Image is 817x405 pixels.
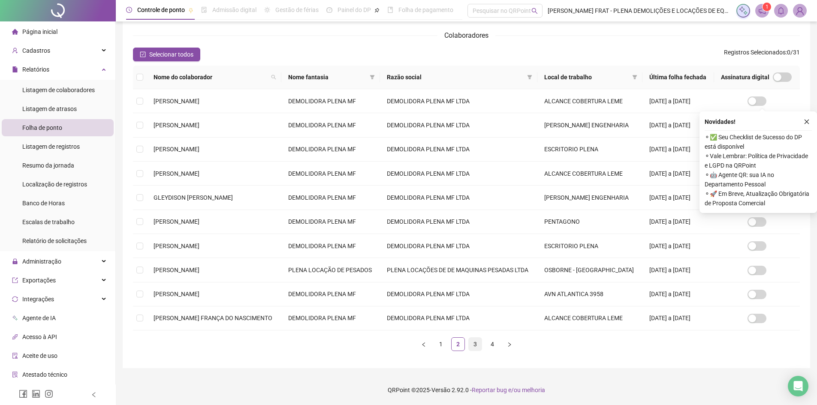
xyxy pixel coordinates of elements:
[630,71,639,84] span: filter
[12,296,18,302] span: sync
[705,132,812,151] span: ⚬ ✅ Seu Checklist de Sucesso do DP está disponível
[398,6,453,13] span: Folha de pagamento
[275,6,319,13] span: Gestão de férias
[434,338,447,351] a: 1
[642,113,714,137] td: [DATE] a [DATE]
[22,200,65,207] span: Banco de Horas
[434,337,448,351] li: 1
[22,87,95,93] span: Listagem de colaboradores
[503,337,516,351] li: Próxima página
[380,138,537,162] td: DEMOLIDORA PLENA MF LTDA
[12,66,18,72] span: file
[212,6,256,13] span: Admissão digital
[527,75,532,80] span: filter
[642,210,714,234] td: [DATE] a [DATE]
[642,306,714,330] td: [DATE] a [DATE]
[22,28,57,35] span: Página inicial
[368,71,377,84] span: filter
[12,29,18,35] span: home
[22,371,67,378] span: Atestado técnico
[642,234,714,258] td: [DATE] a [DATE]
[537,306,642,330] td: ALCANCE COBERTURA LEME
[154,243,199,249] span: [PERSON_NAME]
[12,353,18,359] span: audit
[22,162,74,169] span: Resumo da jornada
[19,390,27,398] span: facebook
[537,89,642,113] td: ALCANCE COBERTURA LEME
[154,98,199,105] span: [PERSON_NAME]
[507,342,512,347] span: right
[338,6,371,13] span: Painel do DP
[154,146,199,153] span: [PERSON_NAME]
[271,75,276,80] span: search
[22,143,80,150] span: Listagem de registros
[281,138,380,162] td: DEMOLIDORA PLENA MF
[326,7,332,13] span: dashboard
[116,375,817,405] footer: QRPoint © 2025 - 2.92.0 -
[380,186,537,210] td: DEMOLIDORA PLENA MF LTDA
[804,119,810,125] span: close
[537,258,642,282] td: OSBORNE - [GEOGRAPHIC_DATA]
[264,7,270,13] span: sun
[758,7,766,15] span: notification
[380,210,537,234] td: DEMOLIDORA PLENA MF LTDA
[154,291,199,297] span: [PERSON_NAME]
[544,72,629,82] span: Local de trabalho
[642,282,714,306] td: [DATE] a [DATE]
[642,258,714,282] td: [DATE] a [DATE]
[281,162,380,186] td: DEMOLIDORA PLENA MF
[133,48,200,61] button: Selecionar todos
[126,7,132,13] span: clock-circle
[537,113,642,137] td: [PERSON_NAME] ENGENHARIA
[788,376,808,396] div: Open Intercom Messenger
[705,170,812,189] span: ⚬ 🤖 Agente QR: sua IA no Departamento Pessoal
[705,189,812,208] span: ⚬ 🚀 Em Breve, Atualização Obrigatória de Proposta Comercial
[370,75,375,80] span: filter
[22,105,77,112] span: Listagem de atrasos
[766,4,769,10] span: 1
[22,219,75,225] span: Escalas de trabalho
[281,306,380,330] td: DEMOLIDORA PLENA MF
[793,4,806,17] img: 64922
[537,210,642,234] td: PENTAGONO
[642,162,714,186] td: [DATE] a [DATE]
[22,66,49,73] span: Relatórios
[387,7,393,13] span: book
[531,8,538,14] span: search
[22,258,61,265] span: Administração
[281,282,380,306] td: DEMOLIDORA PLENA MF
[12,48,18,54] span: user-add
[22,277,56,284] span: Exportações
[503,337,516,351] button: right
[154,122,199,129] span: [PERSON_NAME]
[777,7,785,15] span: bell
[22,181,87,188] span: Localização de registros
[537,138,642,162] td: ESCRITORIO PLENA
[269,71,278,84] span: search
[444,31,488,39] span: Colaboradores
[632,75,637,80] span: filter
[469,338,482,351] a: 3
[22,296,54,303] span: Integrações
[724,49,786,56] span: Registros Selecionados
[149,50,193,59] span: Selecionar todos
[22,124,62,131] span: Folha de ponto
[763,3,771,11] sup: 1
[721,72,769,82] span: Assinatura digital
[12,334,18,340] span: api
[154,194,233,201] span: GLEYDISON [PERSON_NAME]
[22,333,57,340] span: Acesso à API
[486,338,499,351] a: 4
[380,306,537,330] td: DEMOLIDORA PLENA MF LTDA
[387,72,524,82] span: Razão social
[281,210,380,234] td: DEMOLIDORA PLENA MF
[724,48,800,61] span: : 0 / 31
[154,218,199,225] span: [PERSON_NAME]
[380,113,537,137] td: DEMOLIDORA PLENA MF LTDA
[537,186,642,210] td: [PERSON_NAME] ENGENHARIA
[380,282,537,306] td: DEMOLIDORA PLENA MF LTDA
[12,258,18,264] span: lock
[472,387,545,393] span: Reportar bug e/ou melhoria
[537,162,642,186] td: ALCANCE COBERTURA LEME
